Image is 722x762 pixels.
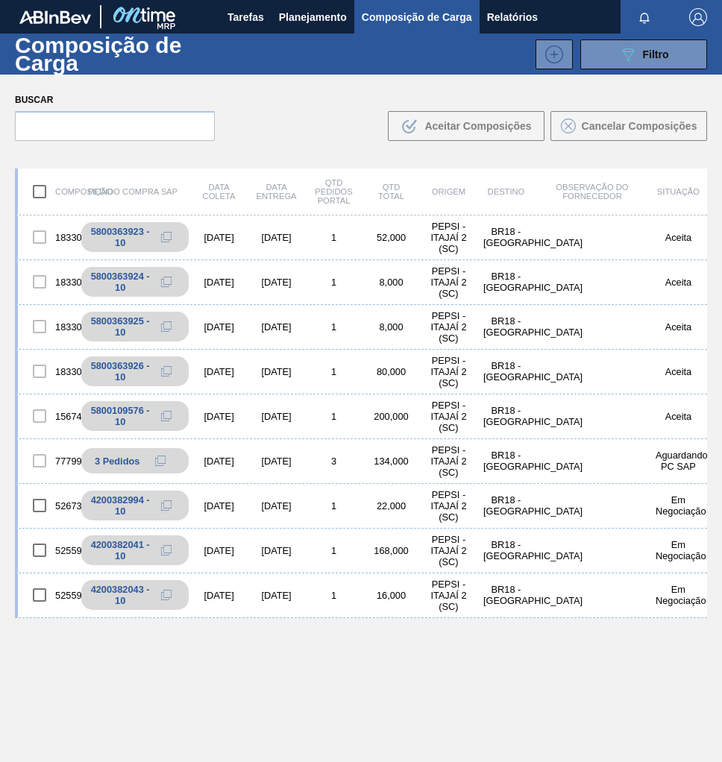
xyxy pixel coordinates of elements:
[15,89,215,111] label: Buscar
[477,360,535,382] div: BR18 - Pernambuco
[621,7,668,28] button: Notificações
[248,183,305,201] div: Data entrega
[305,178,362,205] div: Qtd Pedidos Portal
[420,534,477,567] div: PEPSI - ITAJAÍ 2 (SC)
[18,221,75,253] div: 1833026
[151,318,181,336] div: Copiar
[145,452,175,470] div: Copiar
[18,356,75,387] div: 1833029
[248,500,305,511] div: [DATE]
[305,456,362,467] div: 3
[643,48,669,60] span: Filtro
[151,362,181,380] div: Copiar
[362,545,420,556] div: 168,000
[18,311,75,342] div: 1833028
[477,450,535,472] div: BR18 - Pernambuco
[190,277,248,288] div: [DATE]
[18,535,75,566] div: 525593
[388,111,544,141] button: Aceitar Composições
[550,111,707,141] button: Cancelar Composições
[477,539,535,561] div: BR18 - Pernambuco
[95,456,139,467] span: 3 Pedidos
[151,541,181,559] div: Copiar
[582,120,697,132] span: Cancelar Composições
[420,400,477,433] div: PEPSI - ITAJAÍ 2 (SC)
[18,266,75,297] div: 1833027
[248,411,305,422] div: [DATE]
[89,315,151,338] div: 5800363925 - 10
[151,497,181,514] div: Copiar
[190,500,248,511] div: [DATE]
[190,456,248,467] div: [DATE]
[477,271,535,293] div: BR18 - Pernambuco
[362,8,472,26] span: Composição de Carga
[18,579,75,611] div: 525596
[362,277,420,288] div: 8,000
[477,187,535,196] div: Destino
[89,271,151,293] div: 5800363924 - 10
[420,579,477,612] div: PEPSI - ITAJAÍ 2 (SC)
[75,187,190,196] div: Pedido Compra SAP
[89,226,151,248] div: 5800363923 - 10
[477,405,535,427] div: BR18 - Pernambuco
[362,366,420,377] div: 80,000
[15,37,224,71] h1: Composição de Carga
[227,8,264,26] span: Tarefas
[151,586,181,604] div: Copiar
[650,366,707,377] div: Aceita
[420,444,477,478] div: PEPSI - ITAJAÍ 2 (SC)
[305,366,362,377] div: 1
[190,366,248,377] div: [DATE]
[305,232,362,243] div: 1
[89,405,151,427] div: 5800109576 - 10
[528,40,573,69] div: Nova Composição
[580,40,707,69] button: Filtro
[689,8,707,26] img: Logout
[190,590,248,601] div: [DATE]
[19,10,91,24] img: TNhmsLtSVTkK8tSr43FrP2fwEKptu5GPRR3wAAAABJRU5ErkJggg==
[650,187,707,196] div: Situação
[248,321,305,333] div: [DATE]
[420,221,477,254] div: PEPSI - ITAJAÍ 2 (SC)
[151,407,181,425] div: Copiar
[248,456,305,467] div: [DATE]
[362,321,420,333] div: 8,000
[18,490,75,521] div: 526731
[89,539,151,561] div: 4200382041 - 10
[420,489,477,523] div: PEPSI - ITAJAÍ 2 (SC)
[420,187,477,196] div: Origem
[362,590,420,601] div: 16,000
[477,494,535,517] div: BR18 - Pernambuco
[477,315,535,338] div: BR18 - Pernambuco
[305,411,362,422] div: 1
[650,539,707,561] div: Em Negociação
[305,321,362,333] div: 1
[535,183,650,201] div: Observação do Fornecedor
[151,273,181,291] div: Copiar
[477,584,535,606] div: BR18 - Pernambuco
[248,545,305,556] div: [DATE]
[18,176,75,207] div: Composição
[248,232,305,243] div: [DATE]
[89,494,151,517] div: 4200382994 - 10
[362,456,420,467] div: 134,000
[190,183,248,201] div: Data coleta
[248,590,305,601] div: [DATE]
[650,584,707,606] div: Em Negociação
[487,8,538,26] span: Relatórios
[650,277,707,288] div: Aceita
[279,8,347,26] span: Planejamento
[305,277,362,288] div: 1
[248,277,305,288] div: [DATE]
[18,400,75,432] div: 1567475
[420,355,477,388] div: PEPSI - ITAJAÍ 2 (SC)
[89,584,151,606] div: 4200382043 - 10
[420,265,477,299] div: PEPSI - ITAJAÍ 2 (SC)
[420,310,477,344] div: PEPSI - ITAJAÍ 2 (SC)
[362,232,420,243] div: 52,000
[650,232,707,243] div: Aceita
[650,321,707,333] div: Aceita
[151,228,181,246] div: Copiar
[650,411,707,422] div: Aceita
[650,494,707,517] div: Em Negociação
